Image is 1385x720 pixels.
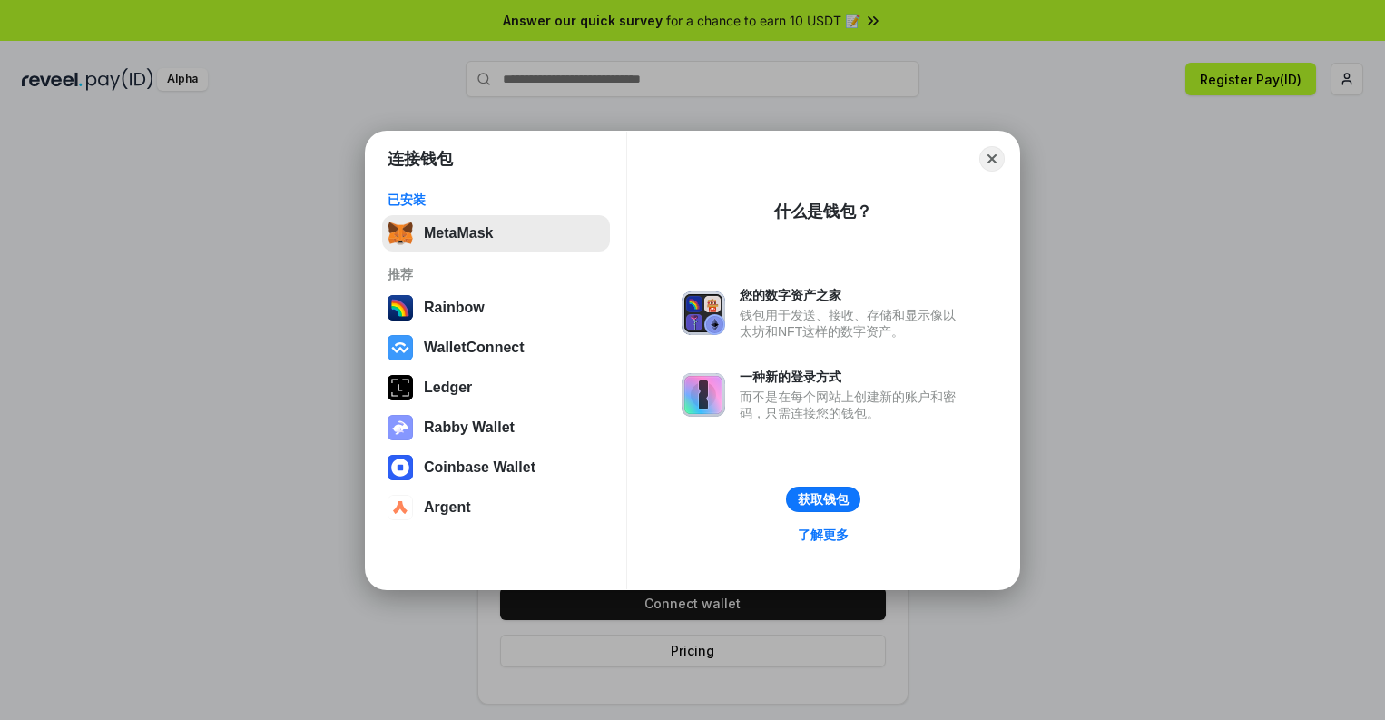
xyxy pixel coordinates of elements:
div: 获取钱包 [798,491,849,508]
img: svg+xml,%3Csvg%20xmlns%3D%22http%3A%2F%2Fwww.w3.org%2F2000%2Fsvg%22%20fill%3D%22none%22%20viewBox... [682,373,725,417]
img: svg+xml,%3Csvg%20xmlns%3D%22http%3A%2F%2Fwww.w3.org%2F2000%2Fsvg%22%20width%3D%2228%22%20height%3... [388,375,413,400]
div: Ledger [424,380,472,396]
button: 获取钱包 [786,487,860,512]
button: WalletConnect [382,330,610,366]
div: 钱包用于发送、接收、存储和显示像以太坊和NFT这样的数字资产。 [740,307,965,340]
div: Coinbase Wallet [424,459,535,476]
div: 已安装 [388,192,604,208]
div: Rabby Wallet [424,419,515,436]
div: MetaMask [424,225,493,242]
a: 了解更多 [787,523,859,547]
div: 一种新的登录方式 [740,369,965,385]
div: Argent [424,499,471,516]
div: 什么是钱包？ [774,201,872,222]
div: WalletConnect [424,340,525,356]
img: svg+xml,%3Csvg%20xmlns%3D%22http%3A%2F%2Fwww.w3.org%2F2000%2Fsvg%22%20fill%3D%22none%22%20viewBox... [388,415,413,440]
button: Close [979,146,1005,172]
button: MetaMask [382,215,610,252]
div: 了解更多 [798,527,849,543]
img: svg+xml,%3Csvg%20width%3D%2228%22%20height%3D%2228%22%20viewBox%3D%220%200%2028%2028%22%20fill%3D... [388,455,413,480]
button: Ledger [382,370,610,406]
div: Rainbow [424,300,485,316]
img: svg+xml,%3Csvg%20width%3D%2228%22%20height%3D%2228%22%20viewBox%3D%220%200%2028%2028%22%20fill%3D... [388,495,413,520]
div: 推荐 [388,266,604,282]
div: 而不是在每个网站上创建新的账户和密码，只需连接您的钱包。 [740,389,965,421]
button: Coinbase Wallet [382,449,610,486]
button: Argent [382,489,610,526]
img: svg+xml,%3Csvg%20width%3D%2228%22%20height%3D%2228%22%20viewBox%3D%220%200%2028%2028%22%20fill%3D... [388,335,413,360]
h1: 连接钱包 [388,148,453,170]
img: svg+xml,%3Csvg%20xmlns%3D%22http%3A%2F%2Fwww.w3.org%2F2000%2Fsvg%22%20fill%3D%22none%22%20viewBox... [682,291,725,335]
img: svg+xml,%3Csvg%20fill%3D%22none%22%20height%3D%2233%22%20viewBox%3D%220%200%2035%2033%22%20width%... [388,221,413,246]
img: svg+xml,%3Csvg%20width%3D%22120%22%20height%3D%22120%22%20viewBox%3D%220%200%20120%20120%22%20fil... [388,295,413,321]
button: Rabby Wallet [382,409,610,446]
div: 您的数字资产之家 [740,287,965,303]
button: Rainbow [382,290,610,326]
